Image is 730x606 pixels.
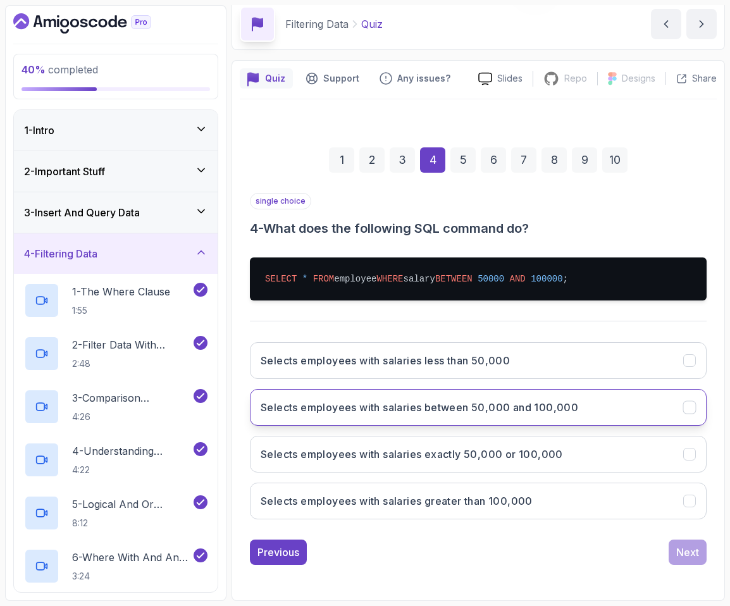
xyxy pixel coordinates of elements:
p: Designs [622,72,655,85]
p: 1 - The Where Clause [72,284,170,299]
button: Selects employees with salaries less than 50,000 [250,342,707,379]
h3: 3 - Insert And Query Data [24,205,140,220]
div: 9 [572,147,597,173]
div: 6 [481,147,506,173]
p: Quiz [361,16,383,32]
span: BETWEEN [435,274,473,284]
p: 1:55 [72,304,170,317]
p: single choice [250,193,311,209]
h3: 4 - Filtering Data [24,246,97,261]
p: 2:48 [72,357,191,370]
button: previous content [651,9,681,39]
button: next content [686,9,717,39]
p: 4 - Understanding Booleans [72,443,191,459]
h3: Selects employees with salaries between 50,000 and 100,000 [261,400,578,415]
p: 8:12 [72,517,191,529]
h3: Selects employees with salaries less than 50,000 [261,353,510,368]
p: Slides [497,72,523,85]
span: AND [510,274,526,284]
button: 2-Filter Data With Where2:48 [24,336,207,371]
h3: 1 - Intro [24,123,54,138]
p: Quiz [265,72,285,85]
div: 1 [329,147,354,173]
button: 6-Where With And And Or3:24 [24,548,207,584]
div: 8 [541,147,567,173]
p: 4:22 [72,464,191,476]
a: Slides [468,72,533,85]
button: 2-Important Stuff [14,151,218,192]
h3: 2 - Important Stuff [24,164,105,179]
p: Filtering Data [285,16,349,32]
h3: Selects employees with salaries greater than 100,000 [261,493,533,509]
p: 5 - Logical And Or Explained [72,497,191,512]
span: FROM [313,274,335,284]
span: 50000 [478,274,504,284]
button: Support button [298,68,367,89]
button: 4-Filtering Data [14,233,218,274]
button: 3-Comparison Operators4:26 [24,389,207,424]
p: 3 - Comparison Operators [72,390,191,405]
button: 3-Insert And Query Data [14,192,218,233]
div: 4 [420,147,445,173]
p: 6 - Where With And And Or [72,550,191,565]
button: Selects employees with salaries between 50,000 and 100,000 [250,389,707,426]
button: Selects employees with salaries exactly 50,000 or 100,000 [250,436,707,473]
div: Previous [257,545,299,560]
span: SELECT [265,274,297,284]
p: 3:24 [72,570,191,583]
p: 4:26 [72,411,191,423]
span: 100000 [531,274,562,284]
button: 1-Intro [14,110,218,151]
p: 2 - Filter Data With Where [72,337,191,352]
button: 1-The Where Clause1:55 [24,283,207,318]
p: Any issues? [397,72,450,85]
pre: employee salary ; [250,257,707,300]
div: 10 [602,147,628,173]
h3: 4 - What does the following SQL command do? [250,220,707,237]
a: Dashboard [13,13,180,34]
div: 2 [359,147,385,173]
div: 7 [511,147,536,173]
span: WHERE [376,274,403,284]
h3: Selects employees with salaries exactly 50,000 or 100,000 [261,447,563,462]
button: Feedback button [372,68,458,89]
p: Support [323,72,359,85]
div: 3 [390,147,415,173]
button: Next [669,540,707,565]
span: 40 % [22,63,46,76]
button: 5-Logical And Or Explained8:12 [24,495,207,531]
button: Selects employees with salaries greater than 100,000 [250,483,707,519]
p: Share [692,72,717,85]
p: Repo [564,72,587,85]
button: 4-Understanding Booleans4:22 [24,442,207,478]
span: completed [22,63,98,76]
button: quiz button [240,68,293,89]
button: Previous [250,540,307,565]
div: Next [676,545,699,560]
button: Share [665,72,717,85]
div: 5 [450,147,476,173]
